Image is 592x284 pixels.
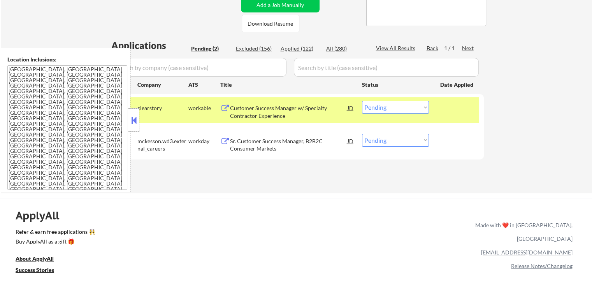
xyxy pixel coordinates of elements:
[137,104,188,112] div: clearstory
[376,44,418,52] div: View All Results
[16,237,93,247] a: Buy ApplyAll as a gift 🎁
[7,56,127,63] div: Location Inclusions:
[16,255,54,262] u: About ApplyAll
[444,44,462,52] div: 1 / 1
[191,45,230,53] div: Pending (2)
[511,263,573,269] a: Release Notes/Changelog
[188,104,220,112] div: workable
[462,44,474,52] div: Next
[16,239,93,244] div: Buy ApplyAll as a gift 🎁
[220,81,355,89] div: Title
[16,229,313,237] a: Refer & earn free applications 👯‍♀️
[242,15,299,32] button: Download Resume
[481,249,573,256] a: [EMAIL_ADDRESS][DOMAIN_NAME]
[281,45,320,53] div: Applied (122)
[362,77,429,91] div: Status
[326,45,365,53] div: All (280)
[16,209,68,222] div: ApplyAll
[16,266,65,275] a: Success Stories
[188,137,220,145] div: workday
[137,81,188,89] div: Company
[111,41,188,50] div: Applications
[347,134,355,148] div: JD
[16,266,54,273] u: Success Stories
[137,137,188,153] div: mckesson.wd3.external_careers
[294,58,479,77] input: Search by title (case sensitive)
[236,45,275,53] div: Excluded (156)
[16,254,65,264] a: About ApplyAll
[230,104,348,119] div: Customer Success Manager w/ Specialty Contractor Experience
[472,218,573,245] div: Made with ❤️ in [GEOGRAPHIC_DATA], [GEOGRAPHIC_DATA]
[230,137,348,153] div: Sr. Customer Success Manager, B2B2C Consumer Markets
[188,81,220,89] div: ATS
[440,81,474,89] div: Date Applied
[427,44,439,52] div: Back
[111,58,286,77] input: Search by company (case sensitive)
[347,101,355,115] div: JD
